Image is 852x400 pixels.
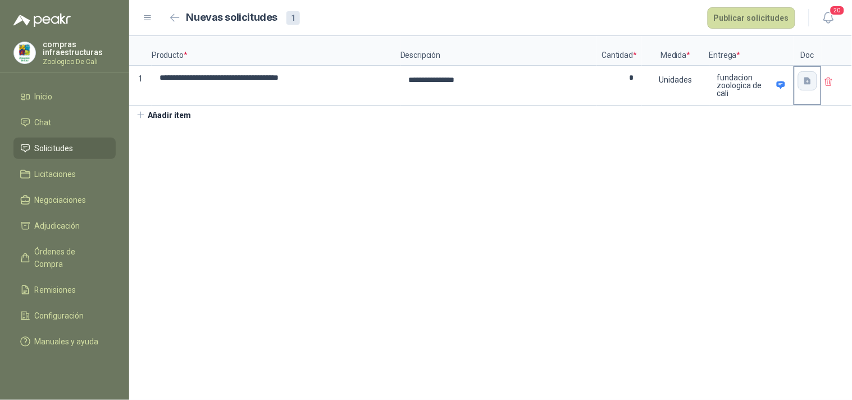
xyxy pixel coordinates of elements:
a: Manuales y ayuda [13,331,116,352]
p: Entrega [709,36,794,66]
a: Solicitudes [13,138,116,159]
button: 20 [818,8,839,28]
button: Añadir ítem [129,106,198,125]
p: fundacion zoologica de cali [717,74,773,97]
button: Publicar solicitudes [708,7,795,29]
p: Descripción [400,36,597,66]
a: Chat [13,112,116,133]
p: Cantidad [597,36,642,66]
img: Logo peakr [13,13,71,27]
a: Órdenes de Compra [13,241,116,275]
a: Licitaciones [13,163,116,185]
span: Remisiones [35,284,76,296]
span: Adjudicación [35,220,80,232]
p: compras infraestructuras [43,40,116,56]
p: 1 [129,66,152,106]
a: Remisiones [13,279,116,301]
p: Zoologico De Cali [43,58,116,65]
a: Negociaciones [13,189,116,211]
span: Licitaciones [35,168,76,180]
span: Chat [35,116,52,129]
p: Doc [794,36,822,66]
img: Company Logo [14,42,35,63]
a: Adjudicación [13,215,116,237]
span: Configuración [35,310,84,322]
a: Configuración [13,305,116,326]
span: Manuales y ayuda [35,335,99,348]
span: Negociaciones [35,194,86,206]
span: Inicio [35,90,53,103]
a: Inicio [13,86,116,107]
span: Solicitudes [35,142,74,154]
p: Producto [152,36,400,66]
div: Unidades [643,67,708,93]
h2: Nuevas solicitudes [186,10,278,26]
span: Órdenes de Compra [35,246,105,270]
div: 1 [286,11,300,25]
p: Medida [642,36,709,66]
span: 20 [830,5,845,16]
